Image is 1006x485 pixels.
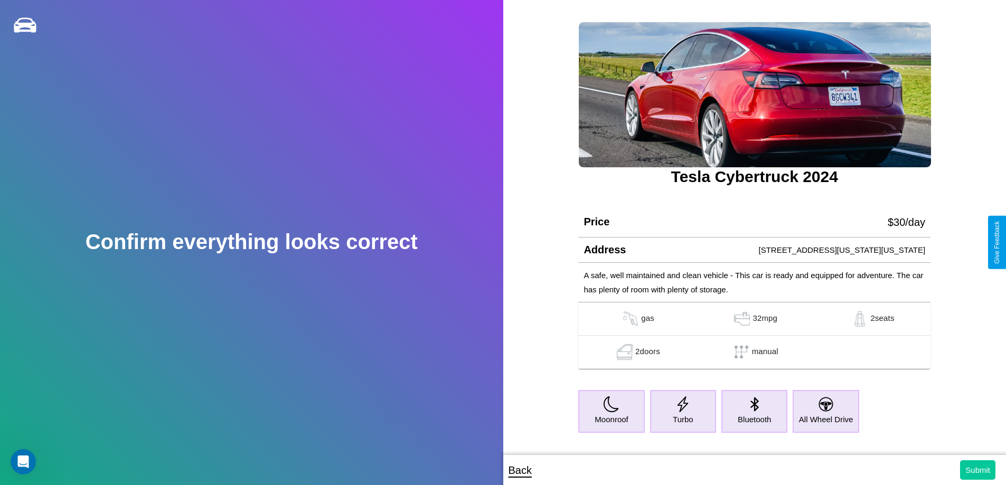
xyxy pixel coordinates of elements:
[738,412,771,426] p: Bluetooth
[595,412,628,426] p: Moonroof
[731,311,753,327] img: gas
[799,412,853,426] p: All Wheel Drive
[620,311,641,327] img: gas
[614,344,635,360] img: gas
[584,244,626,256] h4: Address
[673,412,693,426] p: Turbo
[960,460,995,480] button: Submit
[753,311,777,327] p: 32 mpg
[870,311,894,327] p: 2 seats
[86,230,418,254] h2: Confirm everything looks correct
[584,268,925,297] p: A safe, well maintained and clean vehicle - This car is ready and equipped for adventure. The car...
[888,213,925,232] p: $ 30 /day
[584,216,609,228] h4: Price
[752,344,778,360] p: manual
[11,449,36,474] iframe: Intercom live chat
[635,344,660,360] p: 2 doors
[509,461,532,480] p: Back
[641,311,654,327] p: gas
[759,243,926,257] p: [STREET_ADDRESS][US_STATE][US_STATE]
[578,302,930,369] table: simple table
[578,168,930,186] h3: Tesla Cybertruck 2024
[993,221,1001,264] div: Give Feedback
[849,311,870,327] img: gas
